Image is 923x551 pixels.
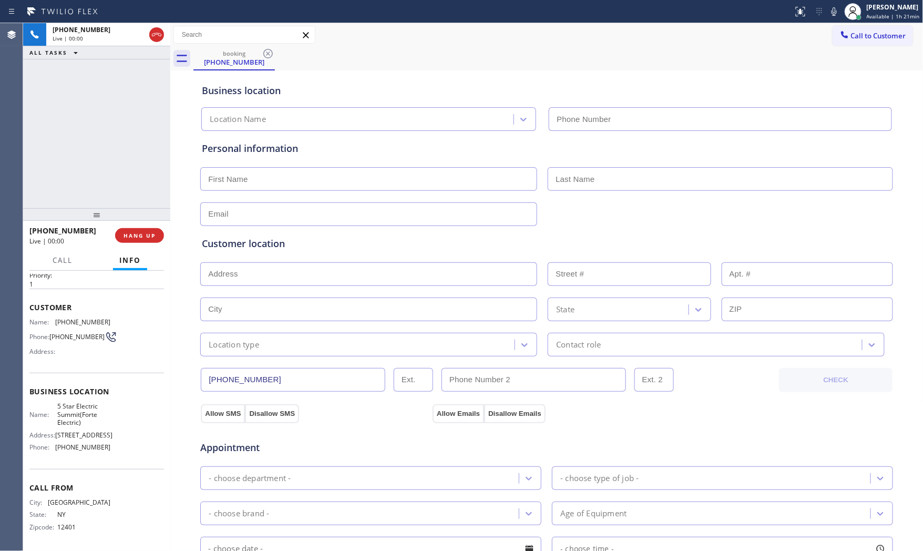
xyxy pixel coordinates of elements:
div: Customer location [202,237,891,251]
div: State [556,303,575,315]
span: [PHONE_NUMBER] [49,333,105,341]
button: Hang up [149,27,164,42]
span: NY [57,511,110,518]
input: Street # [548,262,711,286]
span: State: [29,511,57,518]
div: - choose type of job - [560,472,639,484]
button: Allow Emails [433,404,484,423]
div: Age of Equipment [560,507,627,519]
span: Appointment [200,441,430,455]
div: booking [194,49,274,57]
span: [PHONE_NUMBER] [55,318,110,326]
span: Available | 1h 21min [867,13,920,20]
input: Ext. [394,368,433,392]
span: Zipcode: [29,523,57,531]
div: Business location [202,84,891,98]
span: 5 Star Electric Summit(Forte Electric) [57,402,110,426]
span: Call [53,256,73,265]
span: HANG UP [124,232,156,239]
input: Address [200,262,537,286]
span: Live | 00:00 [53,35,83,42]
span: Phone: [29,443,55,451]
input: Apt. # [722,262,894,286]
div: [PERSON_NAME] [867,3,920,12]
div: - choose brand - [209,507,269,519]
div: (914) 338-3496 [194,47,274,69]
span: Call to Customer [851,31,906,40]
input: First Name [200,167,537,191]
span: [PHONE_NUMBER] [55,443,110,451]
span: [STREET_ADDRESS] [55,431,112,439]
span: Customer [29,302,164,312]
button: Disallow Emails [484,404,546,423]
h2: Priority: [29,271,164,280]
span: Address: [29,431,55,439]
input: Phone Number [549,107,892,131]
div: - choose department - [209,472,291,484]
button: Allow SMS [201,404,245,423]
button: ALL TASKS [23,46,88,59]
span: ALL TASKS [29,49,67,56]
span: 12401 [57,523,110,531]
span: City: [29,498,48,506]
span: [PHONE_NUMBER] [29,226,96,236]
button: Info [113,250,147,271]
input: ZIP [722,298,894,321]
div: [PHONE_NUMBER] [194,57,274,67]
span: Name: [29,318,55,326]
input: Last Name [548,167,893,191]
span: [GEOGRAPHIC_DATA] [48,498,110,506]
button: CHECK [779,368,893,392]
input: Phone Number [201,368,385,392]
input: City [200,298,537,321]
button: Mute [827,4,842,19]
span: Business location [29,386,164,396]
div: Location type [209,339,259,351]
span: Address: [29,348,57,355]
div: Contact role [556,339,601,351]
div: Location Name [210,114,266,126]
p: 1 [29,280,164,289]
input: Email [200,202,537,226]
button: HANG UP [115,228,164,243]
span: Phone: [29,333,49,341]
button: Call to Customer [833,26,913,46]
input: Phone Number 2 [442,368,626,392]
span: Live | 00:00 [29,237,64,246]
button: Call [46,250,79,271]
span: Info [119,256,141,265]
div: Personal information [202,141,891,156]
span: Call From [29,483,164,493]
button: Disallow SMS [245,404,299,423]
span: Name: [29,411,57,419]
input: Ext. 2 [634,368,674,392]
span: [PHONE_NUMBER] [53,25,110,34]
input: Search [174,26,315,43]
